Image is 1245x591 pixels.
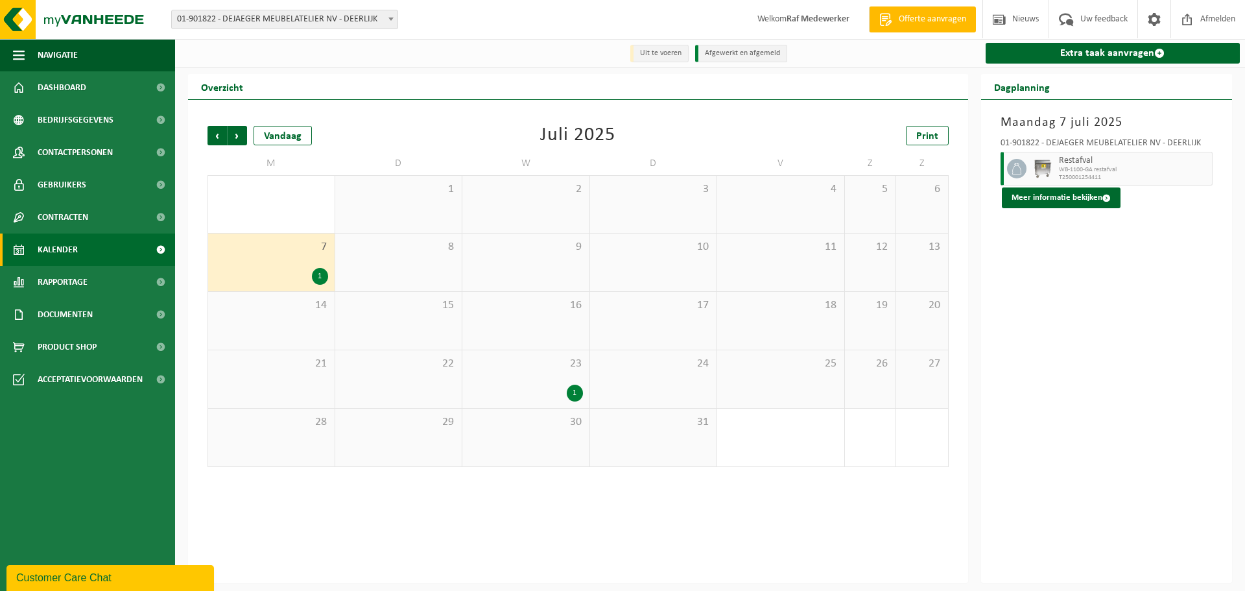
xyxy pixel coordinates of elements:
[1059,156,1209,166] span: Restafval
[215,415,328,429] span: 28
[188,74,256,99] h2: Overzicht
[903,298,941,313] span: 20
[906,126,949,145] a: Print
[903,240,941,254] span: 13
[851,357,890,371] span: 26
[597,357,711,371] span: 24
[469,357,583,371] span: 23
[171,10,398,29] span: 01-901822 - DEJAEGER MEUBELATELIER NV - DEERLIJK
[38,201,88,234] span: Contracten
[851,298,890,313] span: 19
[342,298,456,313] span: 15
[724,182,838,197] span: 4
[597,298,711,313] span: 17
[695,45,787,62] li: Afgewerkt en afgemeld
[1001,139,1213,152] div: 01-901822 - DEJAEGER MEUBELATELIER NV - DEERLIJK
[38,234,78,266] span: Kalender
[597,415,711,429] span: 31
[896,152,948,175] td: Z
[1002,187,1120,208] button: Meer informatie bekijken
[172,10,397,29] span: 01-901822 - DEJAEGER MEUBELATELIER NV - DEERLIJK
[215,298,328,313] span: 14
[38,169,86,201] span: Gebruikers
[342,240,456,254] span: 8
[1033,159,1052,178] img: WB-1100-GAL-GY-02
[724,357,838,371] span: 25
[724,240,838,254] span: 11
[986,43,1240,64] a: Extra taak aanvragen
[1001,113,1213,132] h3: Maandag 7 juli 2025
[38,39,78,71] span: Navigatie
[215,357,328,371] span: 21
[590,152,718,175] td: D
[6,562,217,591] iframe: chat widget
[38,136,113,169] span: Contactpersonen
[895,13,969,26] span: Offerte aanvragen
[717,152,845,175] td: V
[851,240,890,254] span: 12
[540,126,615,145] div: Juli 2025
[567,385,583,402] div: 1
[724,298,838,313] span: 18
[903,357,941,371] span: 27
[469,298,583,313] span: 16
[597,240,711,254] span: 10
[981,74,1063,99] h2: Dagplanning
[1059,174,1209,182] span: T250001254411
[469,240,583,254] span: 9
[38,331,97,363] span: Product Shop
[1059,166,1209,174] span: WB-1100-GA restafval
[215,240,328,254] span: 7
[342,415,456,429] span: 29
[469,182,583,197] span: 2
[38,298,93,331] span: Documenten
[207,126,227,145] span: Vorige
[207,152,335,175] td: M
[903,182,941,197] span: 6
[38,104,113,136] span: Bedrijfsgegevens
[342,357,456,371] span: 22
[38,266,88,298] span: Rapportage
[38,71,86,104] span: Dashboard
[851,182,890,197] span: 5
[342,182,456,197] span: 1
[869,6,976,32] a: Offerte aanvragen
[462,152,590,175] td: W
[228,126,247,145] span: Volgende
[845,152,897,175] td: Z
[38,363,143,396] span: Acceptatievoorwaarden
[469,415,583,429] span: 30
[254,126,312,145] div: Vandaag
[312,268,328,285] div: 1
[787,14,849,24] strong: Raf Medewerker
[335,152,463,175] td: D
[597,182,711,197] span: 3
[916,131,938,141] span: Print
[630,45,689,62] li: Uit te voeren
